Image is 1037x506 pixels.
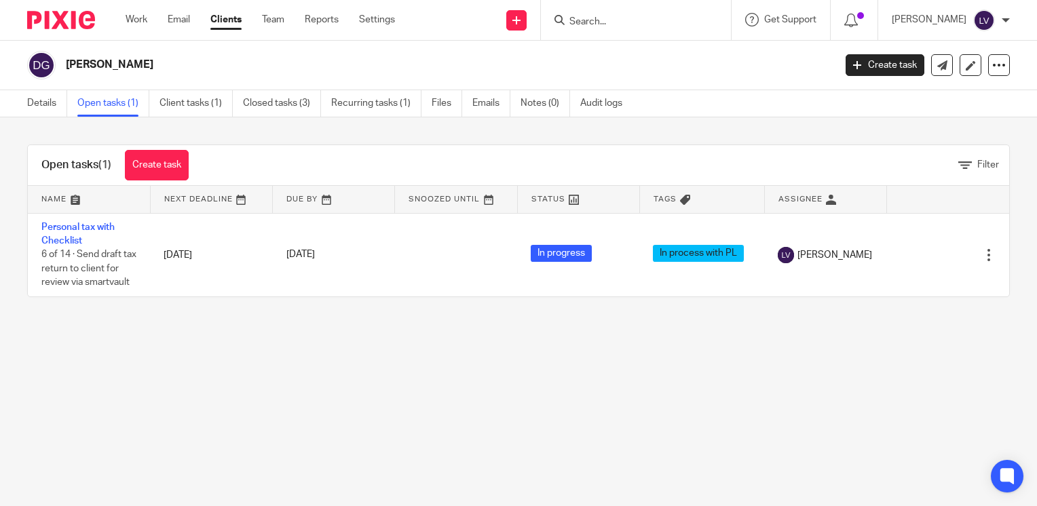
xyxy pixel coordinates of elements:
span: [DATE] [286,250,315,260]
a: Settings [359,13,395,26]
a: Clients [210,13,242,26]
h1: Open tasks [41,158,111,172]
a: Email [168,13,190,26]
input: Search [568,16,690,28]
a: Create task [846,54,924,76]
p: [PERSON_NAME] [892,13,966,26]
a: Files [432,90,462,117]
a: Notes (0) [521,90,570,117]
a: Work [126,13,147,26]
a: Create task [125,150,189,180]
span: (1) [98,159,111,170]
a: Audit logs [580,90,633,117]
a: Team [262,13,284,26]
a: Client tasks (1) [159,90,233,117]
a: Personal tax with Checklist [41,222,115,246]
span: In progress [531,245,592,262]
a: Details [27,90,67,117]
a: Closed tasks (3) [243,90,321,117]
span: Status [531,195,565,203]
img: svg%3E [27,51,56,79]
span: [PERSON_NAME] [797,248,872,262]
td: [DATE] [150,213,272,296]
img: svg%3E [778,247,794,263]
span: Snoozed Until [409,195,480,203]
h2: [PERSON_NAME] [66,58,673,72]
span: In process with PL [653,245,744,262]
img: Pixie [27,11,95,29]
span: Filter [977,160,999,170]
a: Reports [305,13,339,26]
span: Get Support [764,15,816,24]
a: Emails [472,90,510,117]
span: Tags [654,195,677,203]
a: Recurring tasks (1) [331,90,421,117]
img: svg%3E [973,9,995,31]
span: 6 of 14 · Send draft tax return to client for review via smartvault [41,250,136,287]
a: Open tasks (1) [77,90,149,117]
